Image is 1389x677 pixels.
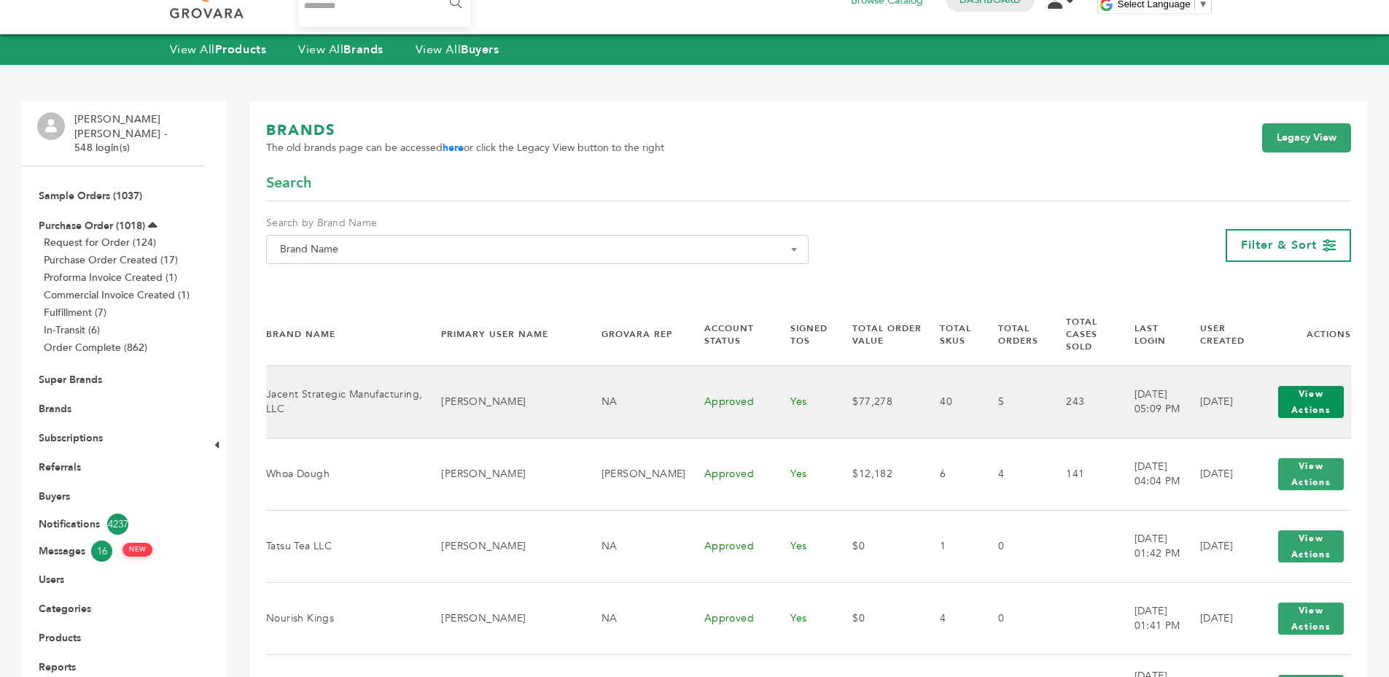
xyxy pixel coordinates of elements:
a: Purchase Order (1018) [39,219,145,233]
a: Brands [39,402,71,416]
span: Brand Name [274,239,801,260]
td: Yes [772,365,834,438]
td: 243 [1048,365,1116,438]
td: [DATE] 01:41 PM [1116,582,1182,654]
a: Users [39,573,64,587]
td: [DATE] [1182,365,1253,438]
td: Tatsu Tea LLC [266,510,423,582]
th: Primary User Name [423,303,583,365]
a: Super Brands [39,373,102,387]
td: 40 [922,365,979,438]
td: Approved [686,510,773,582]
td: [PERSON_NAME] [423,365,583,438]
a: Referrals [39,460,81,474]
td: Whoa Dough [266,438,423,510]
span: Filter & Sort [1241,237,1317,253]
td: [DATE] 01:42 PM [1116,510,1182,582]
a: View AllProducts [170,42,267,58]
a: Subscriptions [39,431,103,445]
th: Brand Name [266,303,423,365]
span: Search [266,173,311,193]
li: [PERSON_NAME] [PERSON_NAME] - 548 login(s) [74,112,201,155]
td: NA [583,582,686,654]
td: 4 [922,582,979,654]
a: Purchase Order Created (17) [44,253,178,267]
th: Actions [1253,303,1351,365]
button: View Actions [1278,386,1344,418]
button: View Actions [1278,603,1344,635]
td: Yes [772,438,834,510]
td: Jacent Strategic Manufacturing, LLC [266,365,423,438]
label: Search by Brand Name [266,216,809,231]
a: Buyers [39,490,70,503]
a: Fulfillment (7) [44,306,106,320]
td: $0 [834,582,922,654]
td: 6 [922,438,979,510]
strong: Buyers [461,42,499,58]
a: Reports [39,660,76,674]
a: Commercial Invoice Created (1) [44,288,190,302]
a: Categories [39,602,91,616]
td: [DATE] [1182,510,1253,582]
a: Sample Orders (1037) [39,189,142,203]
th: Total SKUs [922,303,979,365]
a: Notifications4237 [39,514,187,535]
td: 5 [980,365,1048,438]
span: 16 [91,541,112,562]
button: View Actions [1278,530,1344,562]
a: View AllBrands [298,42,384,58]
td: 0 [980,510,1048,582]
a: In-Transit (6) [44,323,100,337]
span: NEW [122,543,152,557]
td: Nourish Kings [266,582,423,654]
td: [DATE] 05:09 PM [1116,365,1182,438]
a: View AllBuyers [416,42,499,58]
strong: Brands [343,42,383,58]
a: here [443,141,464,155]
th: Total Orders [980,303,1048,365]
span: Brand Name [266,235,809,264]
td: [DATE] [1182,582,1253,654]
h1: BRANDS [266,120,664,141]
th: Signed TOS [772,303,834,365]
td: Approved [686,365,773,438]
td: $12,182 [834,438,922,510]
td: [PERSON_NAME] [423,510,583,582]
a: Request for Order (124) [44,236,156,249]
th: Grovara Rep [583,303,686,365]
td: Approved [686,582,773,654]
a: Proforma Invoice Created (1) [44,271,177,285]
th: Last Login [1116,303,1182,365]
a: Messages16 NEW [39,541,187,562]
a: Legacy View [1262,123,1351,152]
td: [PERSON_NAME] [423,438,583,510]
td: [DATE] 04:04 PM [1116,438,1182,510]
td: 1 [922,510,979,582]
th: Total Order Value [834,303,922,365]
td: $0 [834,510,922,582]
span: 4237 [107,514,128,535]
span: The old brands page can be accessed or click the Legacy View button to the right [266,141,664,155]
td: [PERSON_NAME] [423,582,583,654]
strong: Products [215,42,266,58]
td: [DATE] [1182,438,1253,510]
td: 0 [980,582,1048,654]
td: [PERSON_NAME] [583,438,686,510]
td: NA [583,365,686,438]
a: Order Complete (862) [44,341,147,355]
th: User Created [1182,303,1253,365]
td: Approved [686,438,773,510]
td: $77,278 [834,365,922,438]
td: Yes [772,510,834,582]
td: 4 [980,438,1048,510]
th: Total Cases Sold [1048,303,1116,365]
button: View Actions [1278,458,1344,490]
th: Account Status [686,303,773,365]
img: profile.png [37,112,65,140]
a: Products [39,631,81,645]
td: Yes [772,582,834,654]
td: NA [583,510,686,582]
td: 141 [1048,438,1116,510]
